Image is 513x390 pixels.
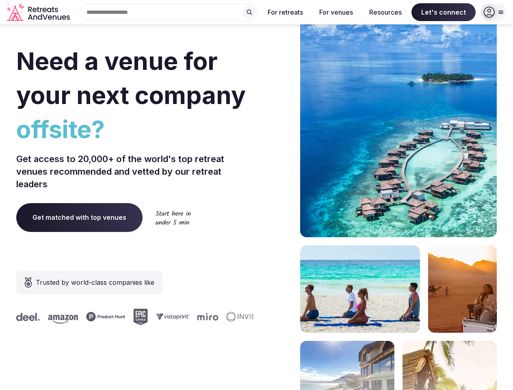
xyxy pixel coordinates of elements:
p: Get access to 20,000+ of the world's top retreat venues recommended and vetted by our retreat lea... [16,153,253,190]
span: Trusted by world-class companies like [36,277,154,287]
svg: Invisible company logo [226,312,271,322]
span: Need a venue for your next company [16,46,246,110]
span: Let's connect [411,3,476,21]
button: For retreats [261,3,310,21]
a: Visit the homepage [6,3,71,22]
span: offsite? [16,112,253,146]
a: Get matched with top venues [16,203,143,232]
img: woman sitting in back of truck with camels [428,245,497,333]
button: Resources [363,3,408,21]
img: yoga on tropical beach [300,245,420,333]
svg: Retreats and Venues company logo [6,3,71,22]
svg: Epic Games company logo [133,309,147,325]
svg: Vistaprint company logo [156,313,189,320]
svg: Deel company logo [16,313,39,321]
svg: Miro company logo [197,313,218,321]
img: Start here in under 5 min [156,210,191,225]
button: For venues [313,3,359,21]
